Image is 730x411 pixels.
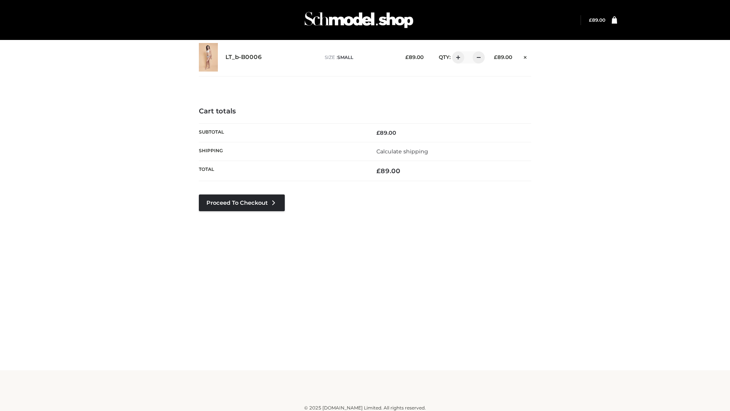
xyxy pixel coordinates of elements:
img: Schmodel Admin 964 [302,5,416,35]
a: Remove this item [520,51,531,61]
span: £ [405,54,409,60]
a: £89.00 [589,17,605,23]
a: LT_b-B0006 [225,54,262,61]
a: Proceed to Checkout [199,194,285,211]
bdi: 89.00 [494,54,512,60]
bdi: 89.00 [589,17,605,23]
bdi: 89.00 [376,129,396,136]
th: Subtotal [199,123,365,142]
span: SMALL [337,54,353,60]
span: £ [589,17,592,23]
th: Shipping [199,142,365,161]
th: Total [199,161,365,181]
div: QTY: [431,51,482,64]
h4: Cart totals [199,107,531,116]
a: Calculate shipping [376,148,428,155]
bdi: 89.00 [376,167,400,175]
span: £ [494,54,497,60]
span: £ [376,167,381,175]
p: size : [325,54,394,61]
bdi: 89.00 [405,54,424,60]
span: £ [376,129,380,136]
